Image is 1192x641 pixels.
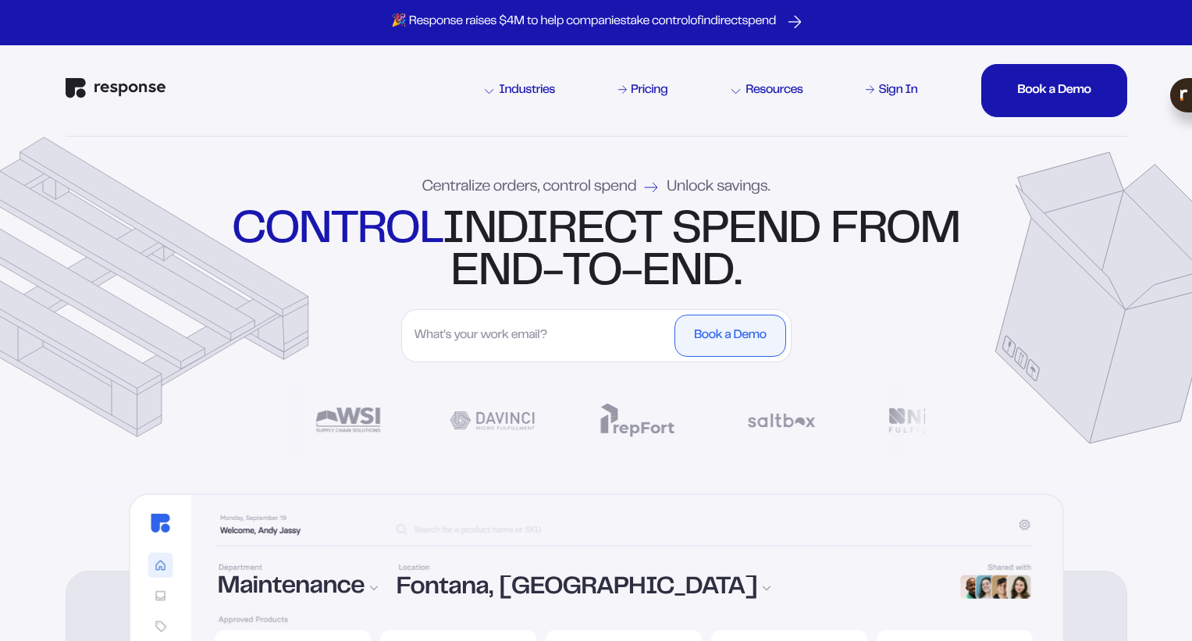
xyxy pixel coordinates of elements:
[232,211,442,251] strong: control
[701,16,742,27] relin-origin: indirect
[391,16,776,27] relin-hc: 🎉 Response raises $4M to help companies of spend
[631,84,667,97] div: Pricing
[981,64,1126,117] button: Book a DemoBook a DemoBook a DemoBook a Demo
[626,16,690,27] rb: take control
[228,210,964,294] div: indirect spend from end-to-end.
[66,78,165,102] a: Response Home
[422,180,770,195] div: Centralize orders, control spend
[485,84,555,97] div: Industries
[878,84,917,97] div: Sign In
[694,329,766,342] div: Book a Demo
[616,81,671,100] a: Pricing
[674,315,785,357] button: Book a Demo
[731,84,802,97] div: Resources
[397,576,938,601] div: Fontana, [GEOGRAPHIC_DATA]
[863,81,920,100] a: Sign In
[407,315,671,357] input: What's your work email?
[218,575,379,600] div: Maintenance
[66,78,165,98] img: Response Logo
[1017,84,1091,97] div: Book a Demo
[667,180,770,195] span: Unlock savings.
